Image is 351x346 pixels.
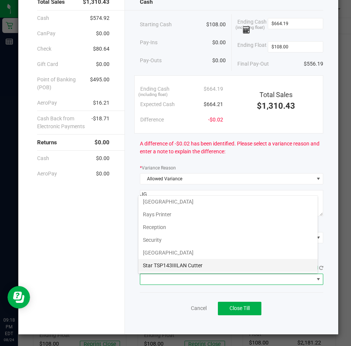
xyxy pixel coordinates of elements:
span: $0.00 [94,138,109,147]
span: Total Sales [259,91,292,99]
span: Cash Back from Electronic Payments [37,115,92,130]
span: Point of Banking (POB) [37,76,90,91]
label: Variance Reason [140,165,176,171]
span: AeroPay [37,99,57,107]
span: Pay-Outs [140,57,162,64]
button: Close Till [218,302,261,315]
span: Difference [140,116,164,124]
span: $0.00 [212,57,226,64]
span: $495.00 [90,76,109,91]
li: [GEOGRAPHIC_DATA] [138,195,318,208]
a: Cancel [191,304,207,312]
span: $0.00 [96,30,109,37]
span: AeroPay [37,170,57,178]
span: Ending Float [237,41,267,52]
span: Cash [37,14,49,22]
span: $0.00 [96,154,109,162]
span: $108.00 [206,21,226,28]
iframe: Resource center [7,286,30,309]
span: Pay-Ins [140,39,157,46]
span: $664.21 [204,100,223,108]
span: QZ Status: [273,265,323,271]
li: Reception [138,221,318,234]
span: Ending Cash [237,18,268,34]
span: Allowed Variance [140,174,313,184]
div: Returns [37,135,110,151]
span: A difference of -$0.02 has been identified. Please select a variance reason and enter a note to e... [140,140,323,156]
li: Rays Printer [138,208,318,221]
span: $1,310.43 [257,101,295,111]
span: (including float) [138,92,168,98]
span: Expected Cash [140,100,175,108]
span: $0.00 [96,170,109,178]
span: Starting Cash [140,21,172,28]
span: Close Till [229,305,250,311]
li: Star TSP143IIILAN Cutter [138,259,318,272]
span: $0.00 [212,39,226,46]
span: $664.19 [204,85,223,93]
span: Final Pay-Out [237,60,269,68]
span: Connected [295,265,318,271]
span: $574.92 [90,14,109,22]
span: CanPay [37,30,55,37]
span: -$0.02 [208,116,223,124]
span: Ending Cash [140,85,169,93]
span: Cash [37,154,49,162]
span: -$18.71 [91,115,109,130]
span: $16.21 [93,99,109,107]
span: (including float) [235,25,265,31]
span: $0.00 [96,60,109,68]
span: $80.64 [93,45,109,53]
span: $556.19 [304,60,323,68]
li: Security [138,234,318,246]
span: Check [37,45,51,53]
li: [GEOGRAPHIC_DATA] [138,246,318,259]
span: Gift Card [37,60,58,68]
